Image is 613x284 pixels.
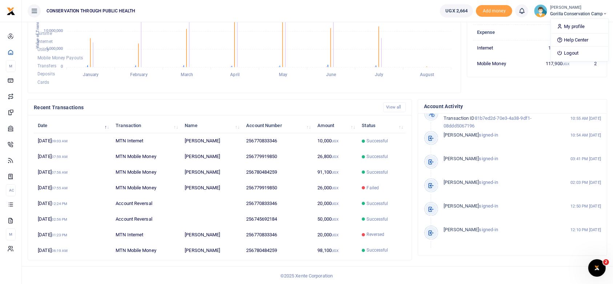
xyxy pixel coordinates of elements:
[313,212,358,227] td: 50,000
[6,228,16,240] li: M
[279,72,287,78] tspan: May
[444,202,561,210] p: signed-in
[562,62,569,66] small: UGX
[527,24,573,40] th: Amount
[551,48,608,58] a: Logout
[534,4,607,17] a: profile-user [PERSON_NAME] Gorilla Conservation Camp
[83,72,99,78] tspan: January
[358,118,406,133] th: Status: activate to sort column ascending
[34,242,112,258] td: [DATE]
[476,5,512,17] li: Toup your wallet
[367,200,388,207] span: Successful
[242,149,313,165] td: 256779919850
[242,212,313,227] td: 256745692184
[34,165,112,180] td: [DATE]
[332,170,338,174] small: UGX
[34,103,377,111] h4: Recent Transactions
[130,72,148,78] tspan: February
[37,80,49,85] span: Cards
[445,7,468,15] span: UGX 2,664
[313,165,358,180] td: 91,100
[242,196,313,212] td: 256770833346
[444,226,561,234] p: signed-in
[46,46,63,51] tspan: 5,000,000
[444,227,479,232] span: [PERSON_NAME]
[570,227,601,233] small: 12:10 PM [DATE]
[52,170,68,174] small: 07:56 AM
[588,259,606,277] iframe: Intercom live chat
[367,216,388,222] span: Successful
[473,24,528,40] th: Expense
[313,180,358,196] td: 26,000
[313,242,358,258] td: 98,100
[367,169,388,175] span: Successful
[332,139,338,143] small: UGX
[52,186,68,190] small: 07:55 AM
[603,259,609,265] span: 2
[52,155,68,159] small: 07:59 AM
[437,4,476,17] li: Wallet ballance
[52,217,68,221] small: 02:56 PM
[181,133,242,149] td: [PERSON_NAME]
[383,102,406,112] a: View all
[44,28,63,33] tspan: 10,000,000
[112,227,181,242] td: MTN Internet
[570,115,601,122] small: 10:55 AM [DATE]
[112,118,181,133] th: Transaction: activate to sort column ascending
[313,149,358,165] td: 26,800
[573,56,601,71] td: 2
[34,227,112,242] td: [DATE]
[34,212,112,227] td: [DATE]
[7,8,15,13] a: logo-small logo-large logo-large
[242,165,313,180] td: 256780484259
[44,8,138,14] span: CONSERVATION THROUGH PUBLIC HEALTH
[473,40,528,56] td: Internet
[112,180,181,196] td: MTN Mobile Money
[551,21,608,32] a: My profile
[37,72,55,77] span: Deposits
[332,202,338,206] small: UGX
[112,196,181,212] td: Account Reversal
[181,227,242,242] td: [PERSON_NAME]
[534,4,547,17] img: profile-user
[52,139,68,143] small: 09:03 AM
[181,118,242,133] th: Name: activate to sort column ascending
[37,31,52,36] span: Airtime
[440,4,473,17] a: UGX 2,664
[332,233,338,237] small: UGX
[476,5,512,17] span: Add money
[332,155,338,159] small: UGX
[7,7,15,16] img: logo-small
[444,179,561,186] p: signed-in
[326,72,336,78] tspan: June
[52,202,68,206] small: 12:24 PM
[34,180,112,196] td: [DATE]
[444,155,561,163] p: signed-in
[34,118,112,133] th: Date: activate to sort column descending
[181,180,242,196] td: [PERSON_NAME]
[570,203,601,209] small: 12:50 PM [DATE]
[550,5,607,11] small: [PERSON_NAME]
[242,227,313,242] td: 256770833346
[332,217,338,221] small: UGX
[444,132,479,138] span: [PERSON_NAME]
[367,153,388,160] span: Successful
[550,11,607,17] span: Gorilla Conservation Camp
[37,39,53,44] span: Internet
[313,133,358,149] td: 10,000
[332,186,338,190] small: UGX
[367,247,388,253] span: Successful
[6,60,16,72] li: M
[6,184,16,196] li: Ac
[570,132,601,138] small: 10:54 AM [DATE]
[367,185,379,191] span: Failed
[313,118,358,133] th: Amount: activate to sort column ascending
[527,40,573,56] td: 10,000
[181,242,242,258] td: [PERSON_NAME]
[473,56,528,71] td: Mobile Money
[375,72,383,78] tspan: July
[313,196,358,212] td: 20,000
[551,35,608,45] a: Help Center
[570,156,601,162] small: 03:41 PM [DATE]
[527,56,573,71] td: 117,900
